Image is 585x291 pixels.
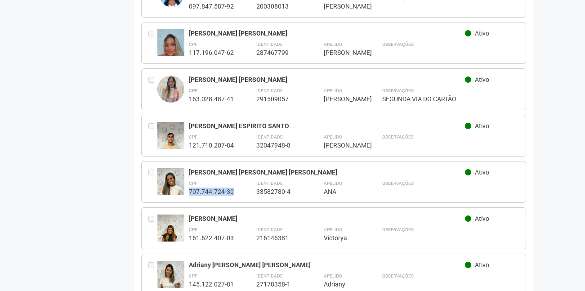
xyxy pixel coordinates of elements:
strong: Identidade [256,88,283,93]
div: [PERSON_NAME] [PERSON_NAME] [PERSON_NAME] [189,168,465,176]
strong: CPF [189,88,197,93]
div: 117.196.047-62 [189,49,234,57]
div: 33582780-4 [256,188,301,196]
strong: Apelido [324,273,342,278]
div: Entre em contato com a Aministração para solicitar o cancelamento ou 2a via [148,29,157,57]
div: 32047948-8 [256,141,301,149]
strong: Apelido [324,42,342,47]
div: [PERSON_NAME] [324,95,360,103]
img: user.jpg [157,122,184,170]
strong: CPF [189,42,197,47]
img: user.jpg [157,168,184,204]
strong: Identidade [256,42,283,47]
strong: Observações [382,273,414,278]
div: Adriany [324,280,360,288]
strong: Observações [382,227,414,232]
div: Entre em contato com a Aministração para solicitar o cancelamento ou 2a via [148,122,157,149]
strong: Identidade [256,227,283,232]
strong: CPF [189,134,197,139]
div: [PERSON_NAME] [324,2,360,10]
strong: CPF [189,273,197,278]
div: [PERSON_NAME] ESPIRITO SANTO [189,122,465,130]
strong: Apelido [324,181,342,186]
span: Ativo [475,169,489,176]
strong: Apelido [324,227,342,232]
div: Entre em contato com a Aministração para solicitar o cancelamento ou 2a via [148,261,157,288]
strong: Identidade [256,181,283,186]
div: Entre em contato com a Aministração para solicitar o cancelamento ou 2a via [148,168,157,196]
div: [PERSON_NAME] [324,141,360,149]
div: ANA [324,188,360,196]
img: user.jpg [157,29,184,73]
strong: CPF [189,227,197,232]
div: 291509057 [256,95,301,103]
div: [PERSON_NAME] [PERSON_NAME] [189,29,465,37]
div: 163.028.487-41 [189,95,234,103]
strong: Observações [382,134,414,139]
span: Ativo [475,261,489,269]
div: 216146381 [256,234,301,242]
div: 145.122.027-81 [189,280,234,288]
strong: Identidade [256,134,283,139]
div: 097.847.587-92 [189,2,234,10]
span: Ativo [475,122,489,130]
div: [PERSON_NAME] [189,215,465,223]
span: Ativo [475,215,489,222]
div: Adriany [PERSON_NAME] [PERSON_NAME] [189,261,465,269]
div: Victorya [324,234,360,242]
strong: CPF [189,181,197,186]
div: 287467799 [256,49,301,57]
strong: Observações [382,181,414,186]
strong: Observações [382,88,414,93]
div: 27178358-1 [256,280,301,288]
img: user.jpg [157,215,184,251]
span: Ativo [475,76,489,83]
div: Entre em contato com a Aministração para solicitar o cancelamento ou 2a via [148,215,157,242]
img: user.jpg [157,76,184,103]
strong: Apelido [324,134,342,139]
div: [PERSON_NAME] [PERSON_NAME] [189,76,465,84]
strong: Apelido [324,88,342,93]
span: Ativo [475,30,489,37]
strong: Identidade [256,273,283,278]
div: 707.744.724-30 [189,188,234,196]
div: SEGUNDA VIA DO CARTÃO [382,95,519,103]
div: 121.710.207-84 [189,141,234,149]
div: Entre em contato com a Aministração para solicitar o cancelamento ou 2a via [148,76,157,103]
div: 161.622.407-03 [189,234,234,242]
strong: Observações [382,42,414,47]
div: [PERSON_NAME] [324,49,360,57]
div: 200308013 [256,2,301,10]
